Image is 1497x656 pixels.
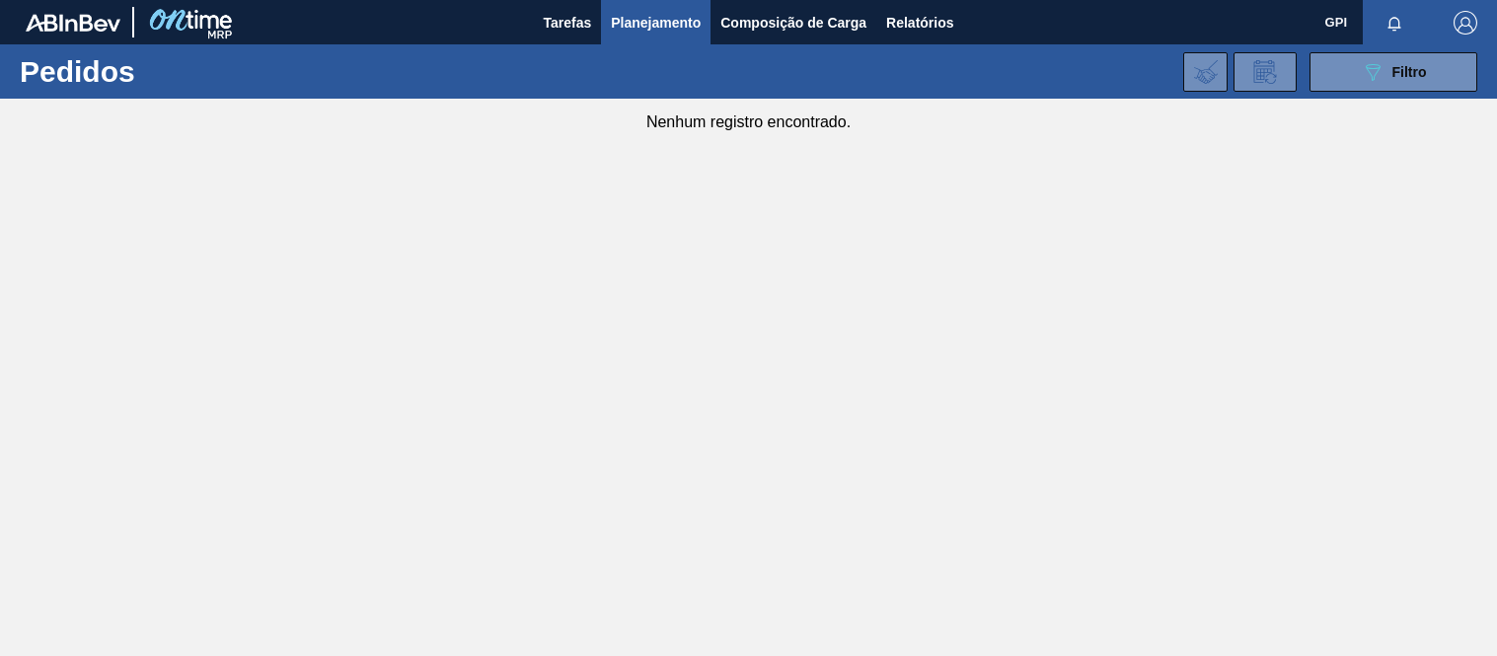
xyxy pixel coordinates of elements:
[26,14,120,32] img: TNhmsLtSVTkK8tSr43FrP2fwEKptu5GPRR3wAAAABJRU5ErkJggg==
[1363,9,1426,36] button: Notificações
[20,60,303,83] h1: Pedidos
[1310,52,1477,92] button: Filtro
[886,11,953,35] span: Relatórios
[1392,64,1427,80] span: Filtro
[611,11,701,35] span: Planejamento
[543,11,591,35] span: Tarefas
[720,11,866,35] span: Composição de Carga
[1234,52,1297,92] div: Solicitação de Revisão de Pedidos
[1183,52,1228,92] div: Importar Negociações dos Pedidos
[1454,11,1477,35] img: Logout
